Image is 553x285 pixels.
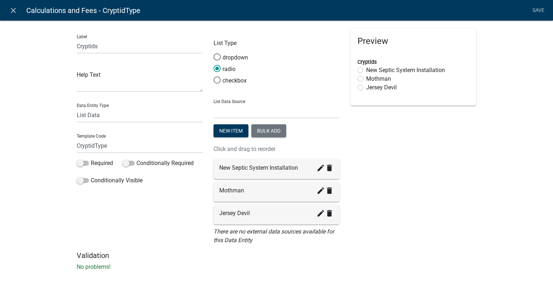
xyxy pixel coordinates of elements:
[325,164,334,172] i: delete
[213,65,235,74] label: radio
[77,159,113,168] label: Required
[358,36,469,46] h5: Preview
[122,159,194,168] label: Conditionally Required
[77,263,476,271] p: No problems!
[9,6,18,15] i: close
[77,251,476,260] h5: Validation
[219,209,334,218] div: Jersey Devil
[26,3,140,18] span: Calculations and Fees - CryptidType
[366,83,397,92] label: Jersey Devil
[213,39,340,48] p: List Type
[213,145,340,153] p: Click and drag to reorder
[325,209,334,218] i: delete
[358,60,377,65] label: Cryptids
[213,228,334,244] i: There are no external data sources available for this Data Entity
[316,209,325,218] i: create
[219,164,334,172] div: New Septic System Installation
[316,164,325,172] i: create
[316,186,325,195] i: create
[77,176,143,185] label: Conditionally Visible
[251,124,286,137] button: Bulk add
[366,75,391,83] label: Mothman
[529,4,547,17] a: Save
[325,186,334,195] i: delete
[213,124,248,137] button: New item
[219,186,334,195] div: Mothman
[213,53,248,62] label: dropdown
[213,76,247,85] label: checkbox
[366,66,445,75] label: New Septic System Installation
